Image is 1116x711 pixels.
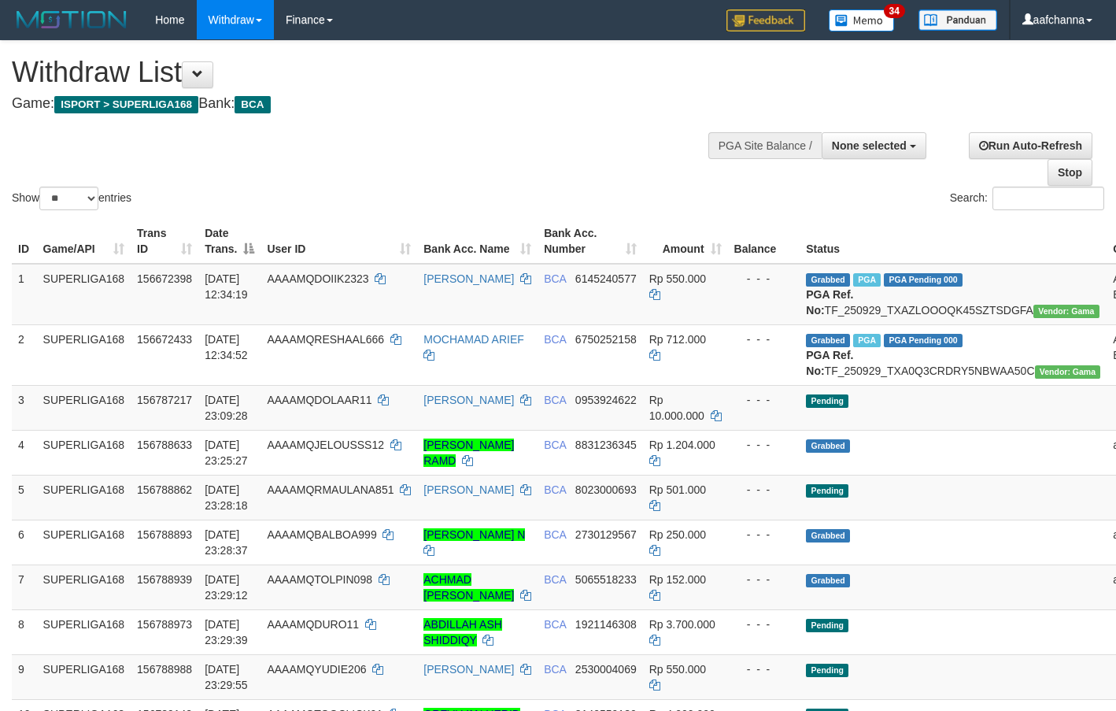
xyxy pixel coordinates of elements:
[649,272,706,285] span: Rp 550.000
[806,664,848,677] span: Pending
[853,334,881,347] span: Marked by aafsoycanthlai
[205,394,248,422] span: [DATE] 23:09:28
[649,439,715,451] span: Rp 1.204.000
[832,139,907,152] span: None selected
[544,439,566,451] span: BCA
[734,271,794,287] div: - - -
[267,618,359,631] span: AAAAMQDURO11
[37,430,131,475] td: SUPERLIGA168
[806,349,853,377] b: PGA Ref. No:
[800,324,1107,385] td: TF_250929_TXA0Q3CRDRY5NBWAA50C
[734,437,794,453] div: - - -
[198,219,261,264] th: Date Trans.: activate to sort column descending
[884,334,963,347] span: PGA Pending
[267,528,376,541] span: AAAAMQBALBOA999
[267,394,371,406] span: AAAAMQDOLAAR11
[734,392,794,408] div: - - -
[137,272,192,285] span: 156672398
[137,528,192,541] span: 156788893
[575,394,637,406] span: Copy 0953924622 to clipboard
[137,573,192,586] span: 156788939
[1048,159,1092,186] a: Stop
[734,572,794,587] div: - - -
[992,187,1104,210] input: Search:
[12,57,728,88] h1: Withdraw List
[12,475,37,520] td: 5
[649,663,706,676] span: Rp 550.000
[423,333,524,346] a: MOCHAMAD ARIEF
[131,219,198,264] th: Trans ID: activate to sort column ascending
[37,520,131,565] td: SUPERLIGA168
[423,483,514,496] a: [PERSON_NAME]
[643,219,728,264] th: Amount: activate to sort column ascending
[884,4,905,18] span: 34
[137,663,192,676] span: 156788988
[267,483,394,496] span: AAAAMQRMAULANA851
[544,573,566,586] span: BCA
[829,9,895,31] img: Button%20Memo.svg
[649,618,715,631] span: Rp 3.700.000
[822,132,926,159] button: None selected
[806,619,848,632] span: Pending
[649,573,706,586] span: Rp 152.000
[137,394,192,406] span: 156787217
[575,528,637,541] span: Copy 2730129567 to clipboard
[806,574,850,587] span: Grabbed
[806,439,850,453] span: Grabbed
[423,618,502,646] a: ABDILLAH ASH SHIDDIQY
[267,573,372,586] span: AAAAMQTOLPIN098
[1033,305,1099,318] span: Vendor URL: https://trx31.1velocity.biz
[12,565,37,609] td: 7
[267,272,368,285] span: AAAAMQDOIIK2323
[205,272,248,301] span: [DATE] 12:34:19
[37,324,131,385] td: SUPERLIGA168
[37,264,131,325] td: SUPERLIGA168
[734,617,794,632] div: - - -
[417,219,538,264] th: Bank Acc. Name: activate to sort column ascending
[806,334,850,347] span: Grabbed
[205,663,248,691] span: [DATE] 23:29:55
[423,573,514,602] a: ACHMAD [PERSON_NAME]
[950,187,1104,210] label: Search:
[267,333,384,346] span: AAAAMQRESHAAL666
[423,439,514,467] a: [PERSON_NAME] RAMD
[12,385,37,430] td: 3
[800,264,1107,325] td: TF_250929_TXAZLOOOQK45SZTSDGFA
[205,439,248,467] span: [DATE] 23:25:27
[544,618,566,631] span: BCA
[728,219,800,264] th: Balance
[544,272,566,285] span: BCA
[423,663,514,676] a: [PERSON_NAME]
[137,333,192,346] span: 156672433
[575,573,637,586] span: Copy 5065518233 to clipboard
[423,528,525,541] a: [PERSON_NAME] N
[734,661,794,677] div: - - -
[708,132,822,159] div: PGA Site Balance /
[806,273,850,287] span: Grabbed
[649,394,704,422] span: Rp 10.000.000
[806,288,853,317] b: PGA Ref. No:
[205,573,248,602] span: [DATE] 23:29:12
[261,219,417,264] th: User ID: activate to sort column ascending
[800,219,1107,264] th: Status
[575,439,637,451] span: Copy 8831236345 to clipboard
[54,96,198,113] span: ISPORT > SUPERLIGA168
[235,96,270,113] span: BCA
[12,430,37,475] td: 4
[734,527,794,543] div: - - -
[205,333,248,361] span: [DATE] 12:34:52
[12,264,37,325] td: 1
[39,187,98,210] select: Showentries
[137,439,192,451] span: 156788633
[544,483,566,496] span: BCA
[37,475,131,520] td: SUPERLIGA168
[575,663,637,676] span: Copy 2530004069 to clipboard
[12,654,37,699] td: 9
[37,219,131,264] th: Game/API: activate to sort column ascending
[575,333,637,346] span: Copy 6750252158 to clipboard
[806,484,848,498] span: Pending
[12,219,37,264] th: ID
[544,394,566,406] span: BCA
[575,483,637,496] span: Copy 8023000693 to clipboard
[205,618,248,646] span: [DATE] 23:29:39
